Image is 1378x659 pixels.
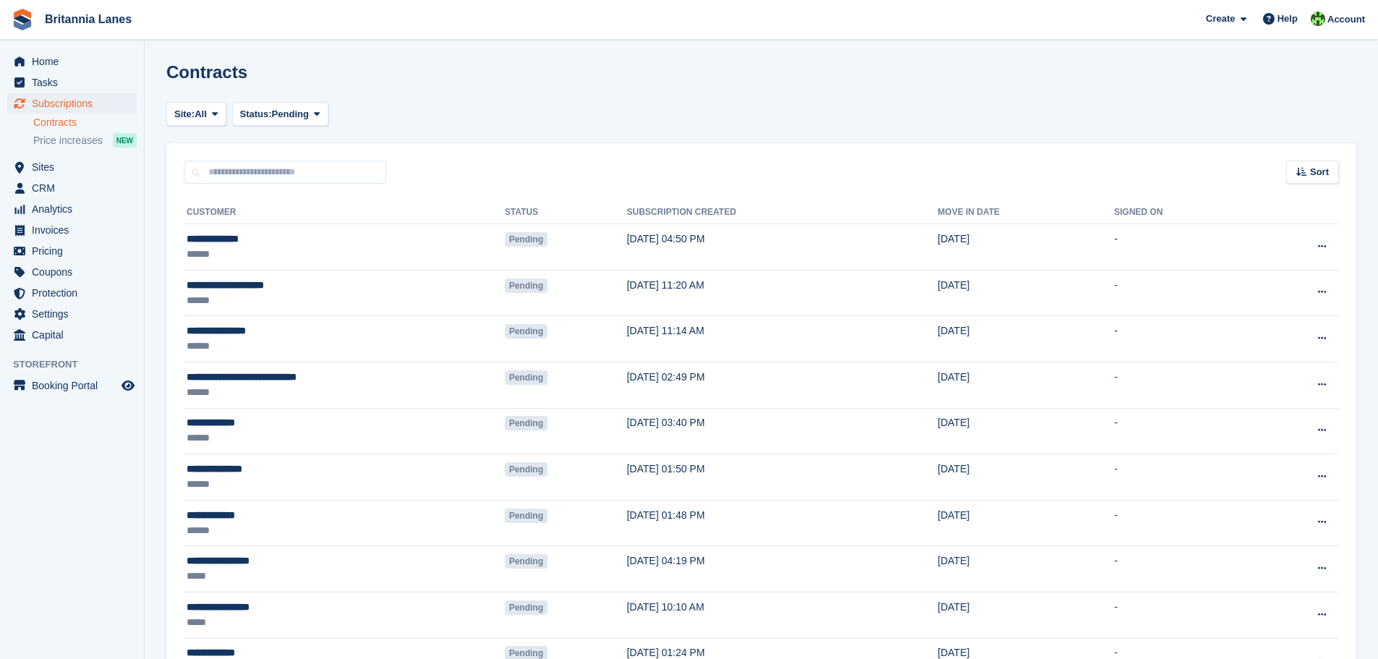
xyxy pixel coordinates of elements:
[13,357,144,372] span: Storefront
[7,199,137,219] a: menu
[33,132,137,148] a: Price increases NEW
[32,304,119,324] span: Settings
[626,454,937,501] td: [DATE] 01:50 PM
[272,107,309,122] span: Pending
[626,362,937,408] td: [DATE] 02:49 PM
[232,102,328,126] button: Status: Pending
[1206,12,1235,26] span: Create
[937,500,1114,546] td: [DATE]
[1114,408,1253,454] td: -
[32,375,119,396] span: Booking Portal
[32,325,119,345] span: Capital
[1114,546,1253,592] td: -
[1114,316,1253,362] td: -
[937,408,1114,454] td: [DATE]
[7,220,137,240] a: menu
[937,362,1114,408] td: [DATE]
[937,454,1114,501] td: [DATE]
[505,416,548,430] span: Pending
[937,316,1114,362] td: [DATE]
[7,72,137,93] a: menu
[937,201,1114,224] th: Move in date
[32,93,119,114] span: Subscriptions
[7,93,137,114] a: menu
[505,279,548,293] span: Pending
[240,107,272,122] span: Status:
[7,375,137,396] a: menu
[195,107,207,122] span: All
[626,408,937,454] td: [DATE] 03:40 PM
[33,134,103,148] span: Price increases
[32,241,119,261] span: Pricing
[505,600,548,615] span: Pending
[505,370,548,385] span: Pending
[113,133,137,148] div: NEW
[7,262,137,282] a: menu
[7,304,137,324] a: menu
[1114,224,1253,271] td: -
[1327,12,1365,27] span: Account
[1114,454,1253,501] td: -
[937,224,1114,271] td: [DATE]
[626,224,937,271] td: [DATE] 04:50 PM
[505,509,548,523] span: Pending
[7,241,137,261] a: menu
[7,51,137,72] a: menu
[7,178,137,198] a: menu
[1114,362,1253,408] td: -
[1311,12,1325,26] img: Robert Parr
[505,324,548,339] span: Pending
[119,377,137,394] a: Preview store
[39,7,137,31] a: Britannia Lanes
[626,500,937,546] td: [DATE] 01:48 PM
[184,201,505,224] th: Customer
[626,270,937,316] td: [DATE] 11:20 AM
[626,546,937,592] td: [DATE] 04:19 PM
[626,592,937,638] td: [DATE] 10:10 AM
[32,199,119,219] span: Analytics
[7,325,137,345] a: menu
[7,157,137,177] a: menu
[7,283,137,303] a: menu
[33,116,137,129] a: Contracts
[32,157,119,177] span: Sites
[1114,270,1253,316] td: -
[1114,201,1253,224] th: Signed on
[937,270,1114,316] td: [DATE]
[32,72,119,93] span: Tasks
[32,262,119,282] span: Coupons
[32,51,119,72] span: Home
[174,107,195,122] span: Site:
[505,232,548,247] span: Pending
[505,462,548,477] span: Pending
[1114,592,1253,638] td: -
[32,178,119,198] span: CRM
[1114,500,1253,546] td: -
[166,62,247,82] h1: Contracts
[937,546,1114,592] td: [DATE]
[505,554,548,569] span: Pending
[1277,12,1298,26] span: Help
[166,102,226,126] button: Site: All
[505,201,627,224] th: Status
[12,9,33,30] img: stora-icon-8386f47178a22dfd0bd8f6a31ec36ba5ce8667c1dd55bd0f319d3a0aa187defe.svg
[32,283,119,303] span: Protection
[626,201,937,224] th: Subscription created
[32,220,119,240] span: Invoices
[626,316,937,362] td: [DATE] 11:14 AM
[1310,165,1329,179] span: Sort
[937,592,1114,638] td: [DATE]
